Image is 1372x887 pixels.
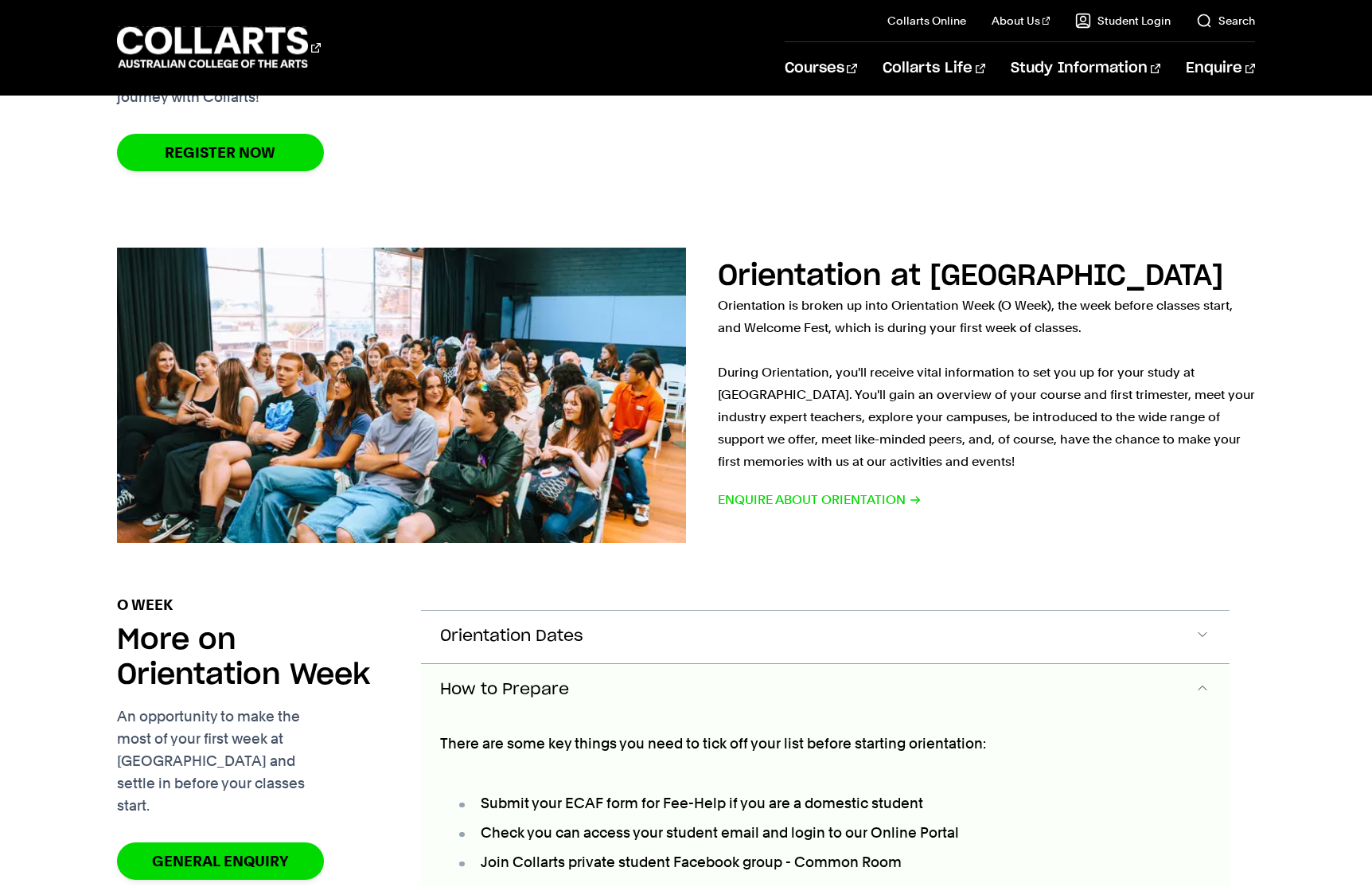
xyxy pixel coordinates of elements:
p: There are some key things you need to tick off your list before starting orientation: [440,733,1031,755]
li: Join Collarts private student Facebook group - Common Room [456,851,1031,873]
a: Register Now [117,134,324,171]
a: Enquire [1186,42,1255,95]
span: Orientation Dates [440,627,583,646]
h2: More on Orientation Week [117,623,396,693]
p: An opportunity to make the most of your first week at [GEOGRAPHIC_DATA] and settle in before your... [117,705,396,817]
button: Orientation Dates [421,611,1230,663]
a: About Us [992,13,1050,29]
a: Search [1196,13,1255,29]
span: Enquire about Orientation [718,489,922,511]
a: Student Login [1075,13,1171,29]
button: How to Prepare [421,664,1230,717]
a: Courses [785,42,857,95]
a: Collarts Life [883,42,985,95]
p: O week [117,594,173,616]
p: Orientation is broken up into Orientation Week (O Week), the week before classes start, and Welco... [718,295,1255,473]
div: Go to homepage [117,25,321,70]
span: How to Prepare [440,681,569,699]
a: Orientation at [GEOGRAPHIC_DATA] Orientation is broken up into Orientation Week (O Week), the wee... [117,248,1256,543]
a: Study Information [1011,42,1160,95]
li: Check you can access your student email and login to our Online Portal [456,822,1031,844]
li: Submit your ECAF form for Fee-Help if you are a domestic student [456,792,1031,815]
h2: Orientation at [GEOGRAPHIC_DATA] [718,262,1223,291]
a: Collarts Online [887,13,966,29]
a: General Enquiry [117,842,324,880]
